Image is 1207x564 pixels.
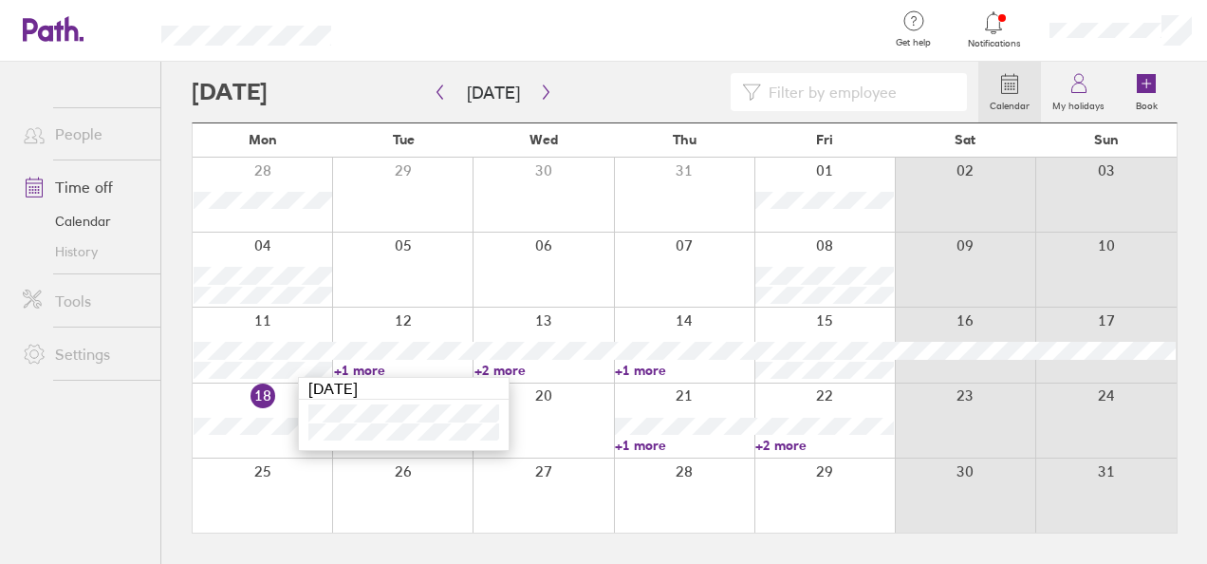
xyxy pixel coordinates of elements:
span: Get help [882,37,944,48]
span: Notifications [963,38,1025,49]
div: [DATE] [299,378,509,400]
a: Tools [8,282,160,320]
a: Calendar [8,206,160,236]
a: People [8,115,160,153]
span: Wed [529,132,558,147]
span: Fri [816,132,833,147]
input: Filter by employee [761,74,956,110]
a: History [8,236,160,267]
a: Notifications [963,9,1025,49]
a: +1 more [615,362,753,379]
span: Sat [955,132,975,147]
a: Book [1116,62,1177,122]
a: +2 more [755,437,894,454]
a: +2 more [474,362,613,379]
a: My holidays [1041,62,1116,122]
a: Calendar [978,62,1041,122]
span: Mon [249,132,277,147]
span: Sun [1094,132,1119,147]
span: Tue [393,132,415,147]
label: Calendar [978,95,1041,112]
a: Settings [8,335,160,373]
span: Thu [673,132,696,147]
button: [DATE] [452,77,535,108]
label: Book [1124,95,1169,112]
a: +1 more [334,362,473,379]
label: My holidays [1041,95,1116,112]
a: +1 more [615,437,753,454]
a: Time off [8,168,160,206]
